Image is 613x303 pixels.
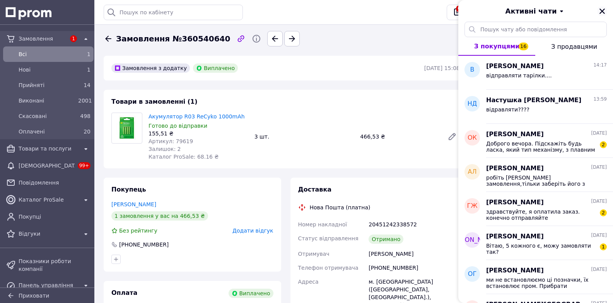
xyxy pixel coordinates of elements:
span: НД [468,99,477,108]
span: ОК [468,134,477,142]
span: Відгуки [19,230,78,238]
button: НДНастушка [PERSON_NAME]13:59відравляти???? [458,90,613,124]
span: 1 [600,243,607,250]
span: З покупцями [474,43,520,50]
span: Покупці [19,213,90,221]
button: З покупцями16 [458,37,535,56]
span: ОГ [468,270,476,279]
button: ГЖ[PERSON_NAME][DATE]здравствуйте, я оплатила заказ. конечно отправляйте2 [458,192,613,226]
span: Доброго вечора. Підскажіть будь ласка, який тип механізму, з плавним ходом секундної стрілки? [486,140,596,153]
button: [PERSON_NAME][PERSON_NAME][DATE]Вітаю, 5 кожного є, можу замовляти так?1 [458,226,613,260]
span: АЛ [468,168,477,176]
span: відравляти???? [486,106,529,113]
span: Замовлення №360540640 [116,33,230,45]
button: В[PERSON_NAME]14:17відправляти тарілки.... [458,56,613,90]
span: 2 [600,209,607,216]
span: [DATE] [591,266,607,273]
span: Артикул: 79619 [149,138,193,144]
span: 1 [87,51,90,57]
input: Пошук чату або повідомлення [464,22,607,37]
button: ОК[PERSON_NAME][DATE]Доброго вечора. Підскажіть будь ласка, який тип механізму, з плавним ходом с... [458,124,613,158]
a: Редагувати [444,129,460,144]
span: Нові [19,66,75,74]
span: Без рейтингу [119,228,157,234]
span: Показники роботи компанії [19,257,90,273]
a: Акумулятор R03 ReCyko 1000mAh [149,113,245,120]
div: [PHONE_NUMBER] [367,261,461,275]
button: Активні чати [480,6,591,16]
div: 155,51 ₴ [149,130,248,137]
span: 13:59 [593,96,607,103]
span: Оплачені [19,128,75,135]
span: 16 [519,43,528,50]
div: Замовлення з додатку [111,63,190,73]
span: робіть [PERSON_NAME] замовлення,тільки заберіть його з пошти,а не відмовляйтеся на пошті [486,175,596,187]
span: 2 [600,141,607,148]
span: 1 [87,67,90,73]
span: 20 [84,128,90,135]
a: [PERSON_NAME] [111,201,156,207]
div: Виплачено [193,63,238,73]
div: 3 шт. [251,131,357,142]
span: Вітаю, 5 кожного є, можу замовляти так? [486,243,596,255]
button: ОГ[PERSON_NAME][DATE]ми не встановлюємо ці позначки, їх встановлює пром. Прибрати самостійно їх м... [458,260,613,294]
div: 20451242338572 [367,217,461,231]
span: Готово до відправки [149,123,207,129]
span: [PERSON_NAME] [486,130,544,139]
span: [DEMOGRAPHIC_DATA] [19,162,75,169]
div: Отримано [369,235,403,244]
span: [PERSON_NAME] [486,266,544,275]
span: Каталог ProSale [19,196,78,204]
span: [DATE] [591,130,607,137]
span: Повідомлення [19,179,90,187]
span: Настушка [PERSON_NAME] [486,96,581,105]
span: ми не встановлюємо ці позначки, їх встановлює пром. Прибрати самостійно їх ми теж не можено. На н... [486,277,596,289]
div: Нова Пошта (платна) [308,204,372,211]
span: [PERSON_NAME] [486,164,544,173]
div: 1 замовлення у вас на 466,53 ₴ [111,211,208,221]
div: Виплачено [229,289,273,298]
span: [PERSON_NAME] [447,236,498,245]
span: Покупець [111,186,146,193]
span: Прийняті [19,81,75,89]
span: [DATE] [591,198,607,205]
span: Додати відгук [232,228,273,234]
span: Товари в замовленні (1) [111,98,198,105]
span: Скасовані [19,112,75,120]
input: Пошук по кабінету [104,5,243,20]
div: 466,53 ₴ [357,131,441,142]
span: Телефон отримувача [298,265,359,271]
button: З продавцями [535,37,613,56]
div: [PERSON_NAME] [367,247,461,261]
span: Активні чати [505,6,557,16]
span: В [470,65,475,74]
span: Доставка [298,186,332,193]
button: АЛ[PERSON_NAME][DATE]робіть [PERSON_NAME] замовлення,тільки заберіть його з пошти,а не відмовляйт... [458,158,613,192]
span: Виконані [19,97,75,104]
span: [PERSON_NAME] [486,232,544,241]
span: Отримувач [298,251,330,257]
div: [PHONE_NUMBER] [118,241,169,248]
span: [DATE] [591,232,607,239]
span: 1 [70,35,77,42]
span: відправляти тарілки.... [486,72,552,79]
span: Товари та послуги [19,145,78,152]
span: ГЖ [467,202,478,211]
span: 99+ [78,162,90,169]
span: 2001 [78,98,92,104]
span: Панель управління [19,281,78,289]
span: [DATE] [591,164,607,171]
span: 498 [80,113,90,119]
span: Статус відправлення [298,235,359,241]
span: здравствуйте, я оплатила заказ. конечно отправляйте [486,209,596,221]
span: Залишок: 2 [149,146,181,152]
button: 9+Чат [447,5,482,20]
span: [PERSON_NAME] [486,198,544,207]
span: Оплата [111,289,137,296]
span: Адреса [298,279,319,285]
span: 14:17 [593,62,607,68]
img: Акумулятор R03 ReCyko 1000mAh [112,116,142,140]
span: Каталог ProSale: 68.16 ₴ [149,154,219,160]
time: [DATE] 15:08 [424,65,460,71]
span: 14 [84,82,90,88]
